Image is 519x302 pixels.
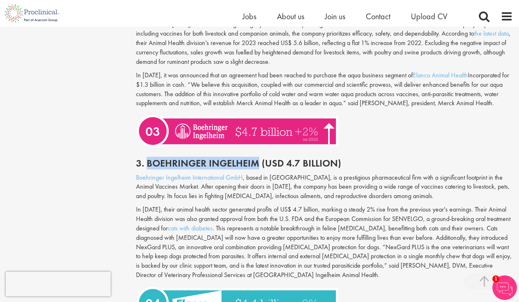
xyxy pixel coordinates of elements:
[6,272,111,296] iframe: reCAPTCHA
[136,158,513,169] h2: 3. Boehringer Ingelheim (USD 4.7 Billion)
[136,20,513,67] p: Established in [DATE], brings a legacy of excellence spanning across human and animal health sect...
[192,20,223,29] a: Merck & Co
[277,11,304,22] a: About us
[366,11,390,22] a: Contact
[243,11,256,22] a: Jobs
[136,71,513,108] p: In [DATE], it was announced that an agreement had been reached to purchase the aqua business segm...
[136,173,513,201] p: , based in [GEOGRAPHIC_DATA], is a prestigious pharmaceutical firm with a significant footprint i...
[136,205,513,280] p: In [DATE], their animal health sector generated profits of US$ 4.7 billion, marking a steady 2% r...
[325,11,345,22] a: Join us
[168,224,213,232] a: cats with diabetes
[474,29,509,38] a: the latest data
[492,275,499,282] span: 1
[136,173,243,182] a: Boehringer Ingelheim International GmbH
[492,275,517,300] img: Chatbot
[413,71,468,79] a: Elanco Animal Health
[411,11,447,22] a: Upload CV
